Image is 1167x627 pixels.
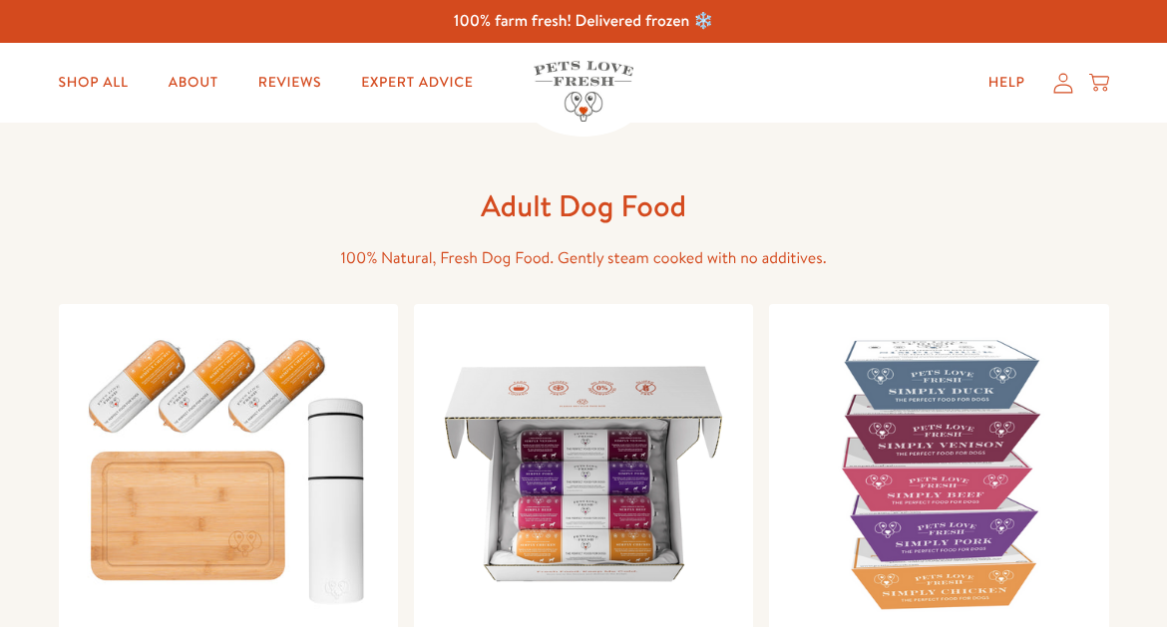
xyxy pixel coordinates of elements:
h1: Adult Dog Food [264,186,903,225]
img: Taster Pack - Adult [75,320,382,615]
span: 100% Natural, Fresh Dog Food. Gently steam cooked with no additives. [340,247,826,269]
a: Help [972,63,1041,103]
img: Pets Love Fresh - Adult [430,320,737,627]
a: Expert Advice [345,63,489,103]
a: About [153,63,234,103]
a: Shop All [43,63,145,103]
img: Pets Love Fresh Trays - Adult [785,320,1092,627]
img: Pets Love Fresh [534,61,633,122]
a: Reviews [242,63,337,103]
